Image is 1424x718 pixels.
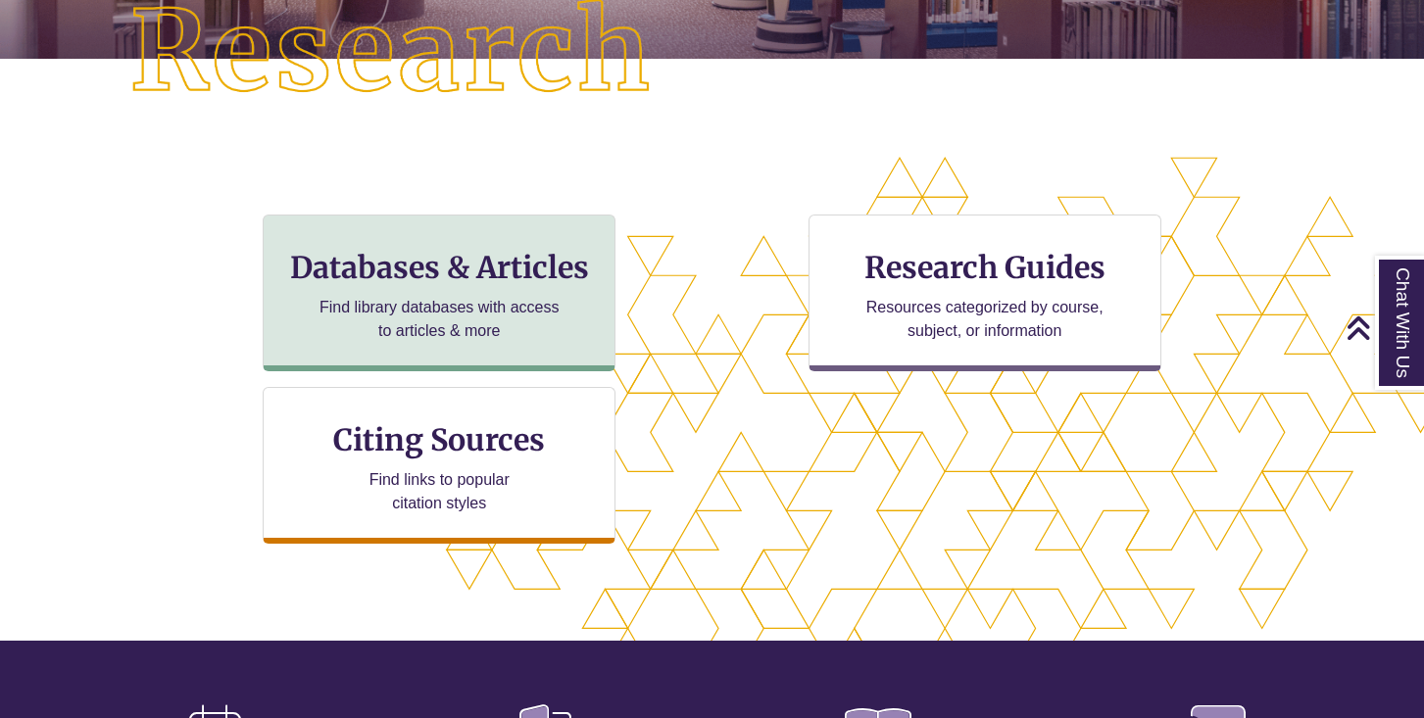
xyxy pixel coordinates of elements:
h3: Research Guides [825,249,1145,286]
a: Databases & Articles Find library databases with access to articles & more [263,215,615,371]
p: Resources categorized by course, subject, or information [857,296,1112,343]
p: Find library databases with access to articles & more [312,296,567,343]
h3: Databases & Articles [279,249,599,286]
a: Citing Sources Find links to popular citation styles [263,387,615,544]
a: Research Guides Resources categorized by course, subject, or information [809,215,1161,371]
h3: Citing Sources [319,421,559,458]
a: Back to Top [1346,314,1419,341]
p: Find links to popular citation styles [344,468,535,515]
